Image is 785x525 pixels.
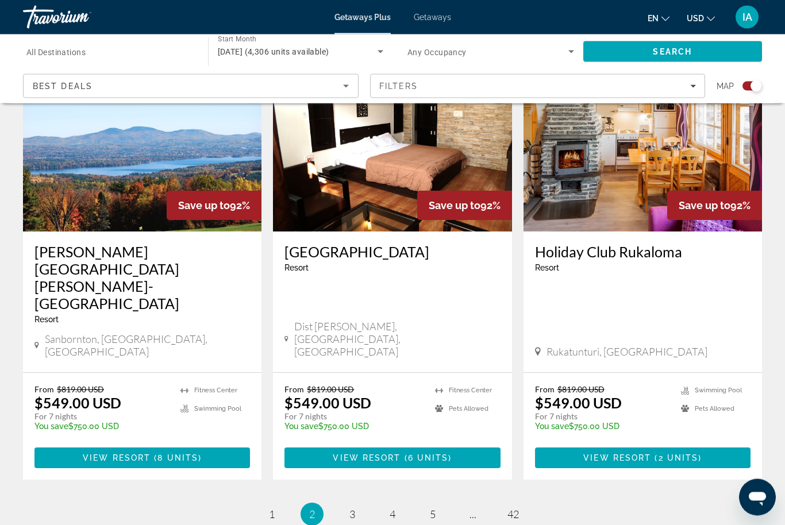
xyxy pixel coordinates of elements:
[307,385,354,395] span: $819.00 USD
[414,13,451,22] a: Getaways
[742,11,752,23] span: IA
[284,422,423,431] p: $750.00 USD
[33,79,349,93] mat-select: Sort by
[33,82,93,91] span: Best Deals
[26,45,193,59] input: Select destination
[653,47,692,56] span: Search
[430,508,436,521] span: 5
[294,321,501,358] span: Dist [PERSON_NAME], [GEOGRAPHIC_DATA], [GEOGRAPHIC_DATA]
[470,508,476,521] span: ...
[34,244,250,312] a: [PERSON_NAME][GEOGRAPHIC_DATA][PERSON_NAME]-[GEOGRAPHIC_DATA]
[284,422,318,431] span: You save
[679,200,730,212] span: Save up to
[333,454,401,463] span: View Resort
[194,387,237,395] span: Fitness Center
[34,422,169,431] p: $750.00 USD
[557,385,605,395] span: $819.00 USD
[695,387,742,395] span: Swimming Pool
[284,244,500,261] a: [GEOGRAPHIC_DATA]
[739,479,776,516] iframe: Button to launch messaging window
[284,412,423,422] p: For 7 nights
[507,508,519,521] span: 42
[273,48,511,232] img: Haut Monde Hill Stream Resort
[218,36,256,44] span: Start Month
[157,454,198,463] span: 8 units
[349,508,355,521] span: 3
[535,412,669,422] p: For 7 nights
[401,454,452,463] span: ( )
[284,448,500,469] button: View Resort(6 units)
[429,200,480,212] span: Save up to
[717,78,734,94] span: Map
[535,244,751,261] a: Holiday Club Rukaloma
[23,48,261,232] img: Steele Hill Resorts-South
[535,448,751,469] button: View Resort(2 units)
[535,395,622,412] p: $549.00 USD
[23,2,138,32] a: Travorium
[34,448,250,469] button: View Resort(8 units)
[535,385,555,395] span: From
[194,406,241,413] span: Swimming Pool
[34,412,169,422] p: For 7 nights
[407,48,467,57] span: Any Occupancy
[535,422,669,431] p: $750.00 USD
[379,82,418,91] span: Filters
[83,454,151,463] span: View Resort
[370,74,706,98] button: Filters
[583,41,763,62] button: Search
[34,422,68,431] span: You save
[687,14,704,23] span: USD
[732,5,762,29] button: User Menu
[449,387,492,395] span: Fitness Center
[284,395,371,412] p: $549.00 USD
[667,191,762,221] div: 92%
[547,346,707,358] span: Rukatunturi, [GEOGRAPHIC_DATA]
[309,508,315,521] span: 2
[687,10,715,26] button: Change currency
[583,454,651,463] span: View Resort
[535,264,559,273] span: Resort
[26,48,86,57] span: All Destinations
[34,385,54,395] span: From
[648,14,659,23] span: en
[535,422,569,431] span: You save
[334,13,391,22] a: Getaways Plus
[417,191,512,221] div: 92%
[284,264,309,273] span: Resort
[218,47,329,56] span: [DATE] (4,306 units available)
[651,454,702,463] span: ( )
[524,48,762,232] img: Holiday Club Rukaloma
[178,200,230,212] span: Save up to
[167,191,261,221] div: 92%
[151,454,202,463] span: ( )
[390,508,395,521] span: 4
[659,454,699,463] span: 2 units
[269,508,275,521] span: 1
[408,454,449,463] span: 6 units
[45,333,251,358] span: Sanbornton, [GEOGRAPHIC_DATA], [GEOGRAPHIC_DATA]
[57,385,104,395] span: $819.00 USD
[34,315,59,325] span: Resort
[449,406,488,413] span: Pets Allowed
[34,395,121,412] p: $549.00 USD
[648,10,669,26] button: Change language
[284,385,304,395] span: From
[695,406,734,413] span: Pets Allowed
